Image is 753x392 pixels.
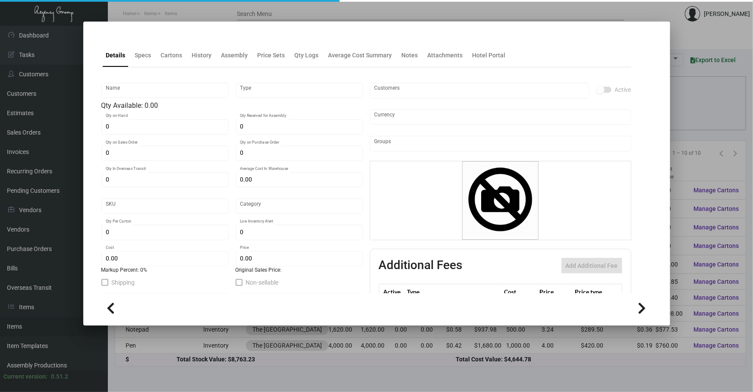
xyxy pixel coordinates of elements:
[379,258,463,273] h2: Additional Fees
[295,51,319,60] div: Qty Logs
[106,51,126,60] div: Details
[246,277,279,288] span: Non-sellable
[537,284,573,299] th: Price
[374,87,584,94] input: Add new..
[473,51,506,60] div: Hotel Portal
[561,258,622,273] button: Add Additional Fee
[135,51,151,60] div: Specs
[258,51,285,60] div: Price Sets
[374,140,627,147] input: Add new..
[221,51,248,60] div: Assembly
[101,100,363,111] div: Qty Available: 0.00
[3,372,47,381] div: Current version:
[615,85,631,95] span: Active
[112,277,135,288] span: Shipping
[192,51,212,60] div: History
[428,51,463,60] div: Attachments
[161,51,183,60] div: Cartons
[402,51,418,60] div: Notes
[502,284,537,299] th: Cost
[566,262,618,269] span: Add Additional Fee
[328,51,392,60] div: Average Cost Summary
[573,284,611,299] th: Price type
[51,372,68,381] div: 0.51.2
[405,284,502,299] th: Type
[379,284,405,299] th: Active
